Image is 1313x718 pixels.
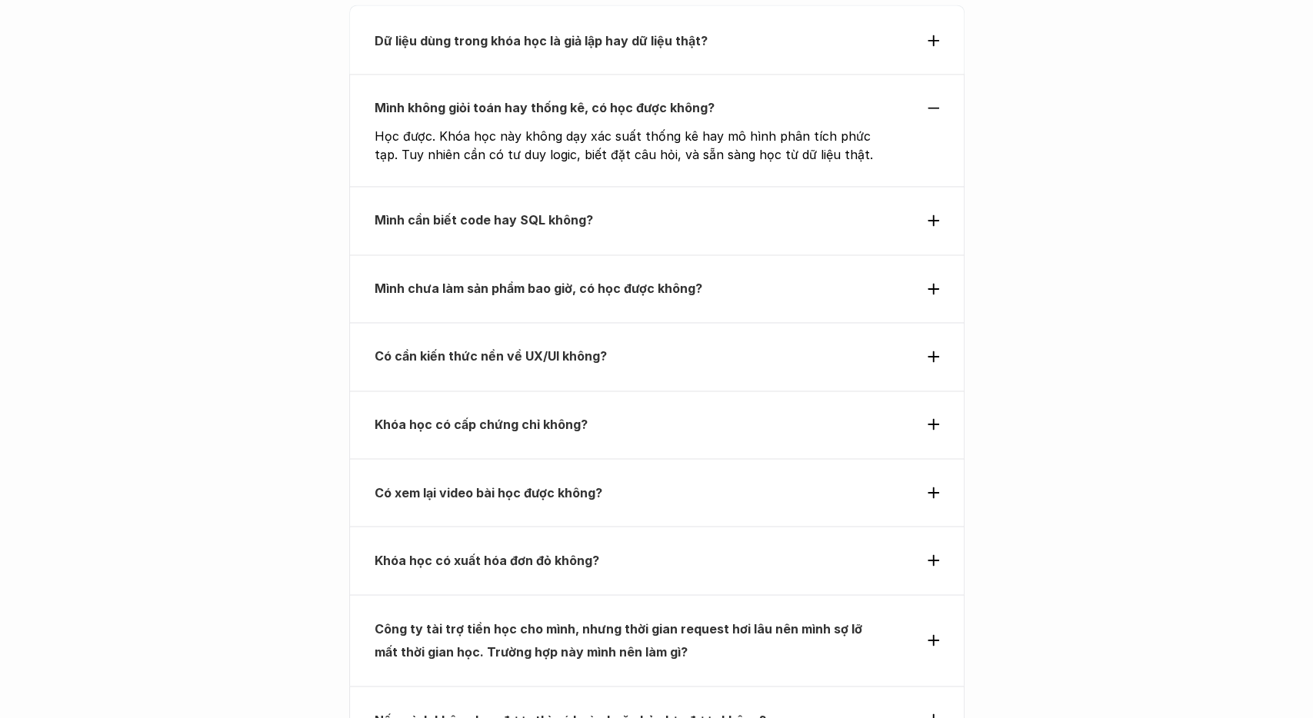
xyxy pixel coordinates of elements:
[375,484,602,500] strong: Có xem lại video bài học được không?
[375,212,593,228] strong: Mình cần biết code hay SQL không?
[375,281,702,296] strong: Mình chưa làm sản phẩm bao giờ, có học được không?
[375,127,888,164] p: Học được. Khóa học này không dạy xác suất thống kê hay mô hình phân tích phức tạp. Tuy nhiên cần ...
[375,348,607,364] strong: Có cần kiến thức nền về UX/UI không?
[375,33,708,48] strong: Dữ liệu dùng trong khóa học là giả lập hay dữ liệu thật?
[375,100,715,115] strong: Mình không giỏi toán hay thống kê, có học được không?
[375,417,588,432] strong: Khóa học có cấp chứng chỉ không?
[375,552,599,567] strong: Khóa học có xuất hóa đơn đỏ không?
[375,620,865,659] strong: Công ty tài trợ tiền học cho mình, nhưng thời gian request hơi lâu nên mình sợ lỡ mất thời gian h...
